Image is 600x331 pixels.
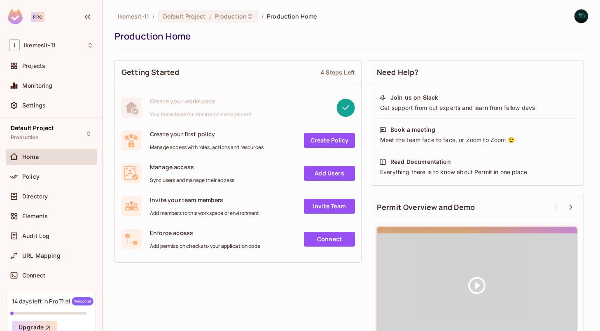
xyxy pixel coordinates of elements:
span: Settings [22,102,46,109]
div: Book a meeting [390,126,435,134]
li: / [261,12,264,20]
div: Everything there is to know about Permit in one place [379,168,574,176]
span: URL Mapping [22,252,61,259]
span: Sync users and manage their access [150,177,234,184]
span: Add permission checks to your application code [150,243,260,249]
div: Production Home [114,30,584,42]
li: / [152,12,154,20]
div: 14 days left in Pro Trial [12,297,93,305]
span: Manage access [150,163,234,171]
span: Permit Overview and Demo [377,202,475,212]
span: Getting Started [121,67,179,77]
div: 4 Steps Left [320,68,355,76]
span: Projects [22,63,45,69]
div: Get support from out experts and learn from fellow devs [379,104,574,112]
span: Default Project [11,125,54,131]
span: Welcome! [72,297,93,305]
span: : [209,13,212,20]
span: Enforce access [150,229,260,237]
img: SReyMgAAAABJRU5ErkJggg== [8,9,23,24]
div: Join us on Slack [390,93,438,102]
span: Default Project [163,12,206,20]
span: Home [22,154,39,160]
a: Connect [304,232,355,247]
span: the active workspace [118,12,149,20]
a: Add Users [304,166,355,181]
div: Pro [31,12,44,22]
div: Read Documentation [390,158,451,166]
span: Production [215,12,247,20]
span: Directory [22,193,48,200]
div: Meet the team face to face, or Zoom to Zoom 😉 [379,136,574,144]
span: Add members to this workspace or environment [150,210,259,217]
span: Create your workspace [150,97,252,105]
span: Need Help? [377,67,419,77]
span: Monitoring [22,82,53,89]
span: Connect [22,272,45,279]
img: Ikemesit Etuknwa [574,9,588,23]
span: Your home base for permission management [150,111,252,118]
span: Manage access with roles, actions and resources [150,144,264,151]
span: Elements [22,213,48,219]
a: Invite Team [304,199,355,214]
a: Create Policy [304,133,355,148]
span: Production Home [267,12,317,20]
span: Create your first policy [150,130,264,138]
span: Audit Log [22,233,49,239]
span: Invite your team members [150,196,259,204]
span: Production [11,134,39,141]
span: Workspace: Ikemesit-11 [24,42,56,49]
span: I [9,39,20,51]
span: Policy [22,173,40,180]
